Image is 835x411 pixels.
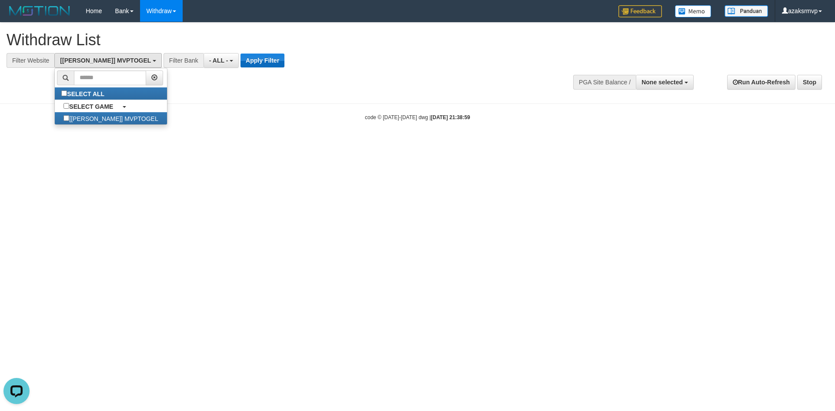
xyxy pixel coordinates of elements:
button: Open LiveChat chat widget [3,3,30,30]
button: [[PERSON_NAME]] MVPTOGEL [54,53,162,68]
span: None selected [641,79,683,86]
button: - ALL - [204,53,239,68]
div: Filter Website [7,53,54,68]
div: PGA Site Balance / [573,75,636,90]
img: Feedback.jpg [618,5,662,17]
h1: Withdraw List [7,31,548,49]
button: Apply Filter [240,53,284,67]
img: MOTION_logo.png [7,4,73,17]
a: Stop [797,75,822,90]
img: panduan.png [725,5,768,17]
b: SELECT GAME [69,103,113,110]
input: SELECT ALL [61,90,67,96]
img: Button%20Memo.svg [675,5,711,17]
strong: [DATE] 21:38:59 [431,114,470,120]
input: SELECT GAME [63,103,69,109]
small: code © [DATE]-[DATE] dwg | [365,114,470,120]
input: [[PERSON_NAME]] MVPTOGEL [63,115,69,121]
button: None selected [636,75,694,90]
label: [[PERSON_NAME]] MVPTOGEL [55,112,167,124]
label: SELECT ALL [55,87,113,100]
span: - ALL - [209,57,228,64]
a: Run Auto-Refresh [727,75,795,90]
a: SELECT GAME [55,100,167,112]
span: [[PERSON_NAME]] MVPTOGEL [60,57,151,64]
div: Filter Bank [164,53,204,68]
